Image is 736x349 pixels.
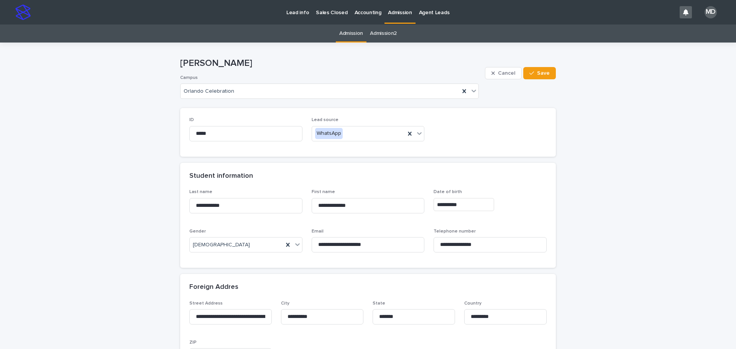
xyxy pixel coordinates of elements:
span: Country [464,301,481,306]
span: Lead source [312,118,338,122]
span: Date of birth [434,190,462,194]
span: Campus [180,75,198,80]
span: Save [537,70,550,76]
span: Cancel [498,70,515,76]
span: Email [312,229,324,234]
div: WhatsApp [315,128,343,139]
button: Cancel [485,67,522,79]
span: ID [189,118,194,122]
span: Street Address [189,301,223,306]
div: MD [705,6,717,18]
img: stacker-logo-s-only.png [15,5,31,20]
span: ZIP [189,340,197,345]
p: [PERSON_NAME] [180,58,482,69]
span: Telephone number [434,229,476,234]
h2: Foreign Addres [189,283,238,292]
span: Last name [189,190,212,194]
span: Orlando Celebration [184,88,234,95]
h2: Student information [189,172,253,180]
span: Gender [189,229,206,234]
span: First name [312,190,335,194]
span: State [373,301,385,306]
button: Save [523,67,556,79]
span: City [281,301,289,306]
span: [DEMOGRAPHIC_DATA] [193,241,250,249]
a: Admission [339,25,363,43]
a: Admission2 [370,25,397,43]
